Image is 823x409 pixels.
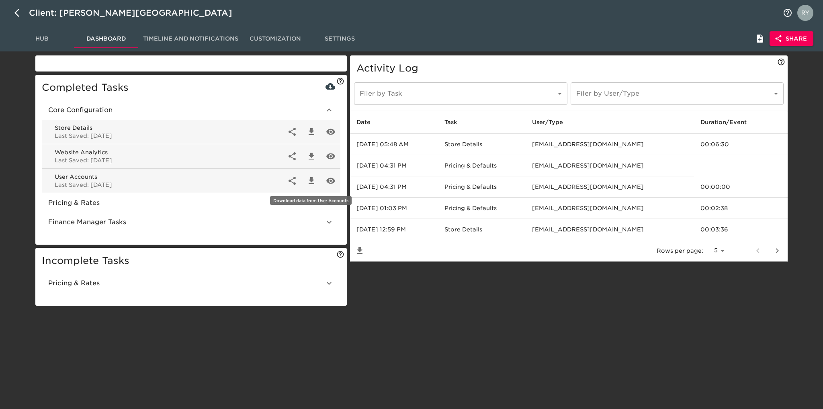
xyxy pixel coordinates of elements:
[694,176,788,198] td: 00:00:00
[79,34,133,44] span: Dashboard
[42,213,340,232] div: Finance Manager Tasks
[526,155,694,176] td: [EMAIL_ADDRESS][DOMAIN_NAME]
[14,34,69,44] span: Hub
[55,173,283,181] span: User Accounts
[350,176,438,198] td: [DATE] 04:31 PM
[526,134,694,155] td: [EMAIL_ADDRESS][DOMAIN_NAME]
[438,198,526,219] td: Pricing & Defaults
[350,198,438,219] td: [DATE] 01:03 PM
[29,6,244,19] div: Client: [PERSON_NAME][GEOGRAPHIC_DATA]
[350,241,369,260] button: Save List
[354,82,567,105] div: ​
[350,110,788,262] table: enhanced table
[526,198,694,219] td: [EMAIL_ADDRESS][DOMAIN_NAME]
[42,193,340,213] div: Pricing & Rates
[55,148,283,156] span: Website Analytics
[356,62,781,75] h5: Activity Log
[55,156,283,164] p: Last Saved: [DATE]
[777,58,785,66] svg: View what external collaborators have done in this Onboarding Hub
[336,77,344,85] svg: See and download data from all completed tasks here
[302,147,321,166] div: Download data from Website Analytics
[336,250,344,258] svg: These tasks still need to be completed for this Onboarding Hub
[571,82,784,105] div: ​
[706,245,727,257] select: rows per page
[438,134,526,155] td: Store Details
[770,31,813,46] button: Share
[694,134,788,155] td: 00:06:30
[657,247,703,255] p: Rows per page:
[324,80,336,92] button: Download All Tasks
[42,274,340,293] div: Pricing & Rates
[768,241,787,260] button: next page
[438,155,526,176] td: Pricing & Defaults
[797,5,813,21] img: Profile
[438,176,526,198] td: Pricing & Defaults
[55,124,283,132] span: Store Details
[350,219,438,240] td: [DATE] 12:59 PM
[694,198,788,219] td: 00:02:38
[321,147,340,166] div: View Website Analytics
[42,254,340,267] h5: Incomplete Tasks
[48,217,324,227] span: Finance Manager Tasks
[55,132,283,140] p: Last Saved: [DATE]
[444,117,468,127] span: Task
[438,219,526,240] td: Store Details
[42,81,340,94] h5: Completed Tasks
[312,34,367,44] span: Settings
[48,198,324,208] span: Pricing & Rates
[283,147,302,166] div: External Link
[55,181,283,189] p: Last Saved: [DATE]
[321,122,340,141] div: View Store Details
[321,171,340,190] div: View User Accounts
[143,34,238,44] span: Timeline and Notifications
[526,219,694,240] td: [EMAIL_ADDRESS][DOMAIN_NAME]
[700,117,757,127] span: Duration/Event
[356,117,381,127] span: Date
[526,176,694,198] td: [EMAIL_ADDRESS][DOMAIN_NAME]
[694,219,788,240] td: 00:03:36
[48,278,324,288] span: Pricing & Rates
[350,155,438,176] td: [DATE] 04:31 PM
[302,122,321,141] div: Download data from Store Details
[776,34,807,44] span: Share
[248,34,303,44] span: Customization
[283,122,302,141] div: External Link
[42,100,340,120] div: Core Configuration
[350,134,438,155] td: [DATE] 05:48 AM
[532,117,573,127] span: User/Type
[283,171,302,190] div: External Link
[778,3,797,22] button: notifications
[48,105,324,115] span: Core Configuration
[750,29,770,48] button: Internal Notes and Comments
